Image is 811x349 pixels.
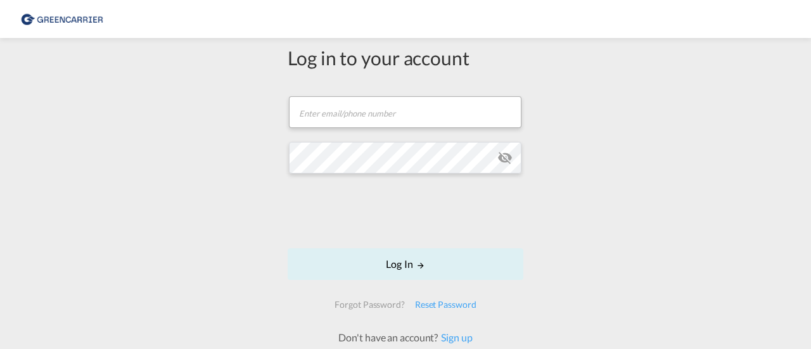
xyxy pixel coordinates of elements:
div: Log in to your account [288,44,523,71]
div: Forgot Password? [329,293,409,316]
md-icon: icon-eye-off [497,150,513,165]
div: Don't have an account? [324,331,486,345]
iframe: reCAPTCHA [309,186,502,236]
a: Sign up [438,331,472,343]
img: e39c37208afe11efa9cb1d7a6ea7d6f5.png [19,5,105,34]
div: Reset Password [410,293,482,316]
input: Enter email/phone number [289,96,521,128]
button: LOGIN [288,248,523,280]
